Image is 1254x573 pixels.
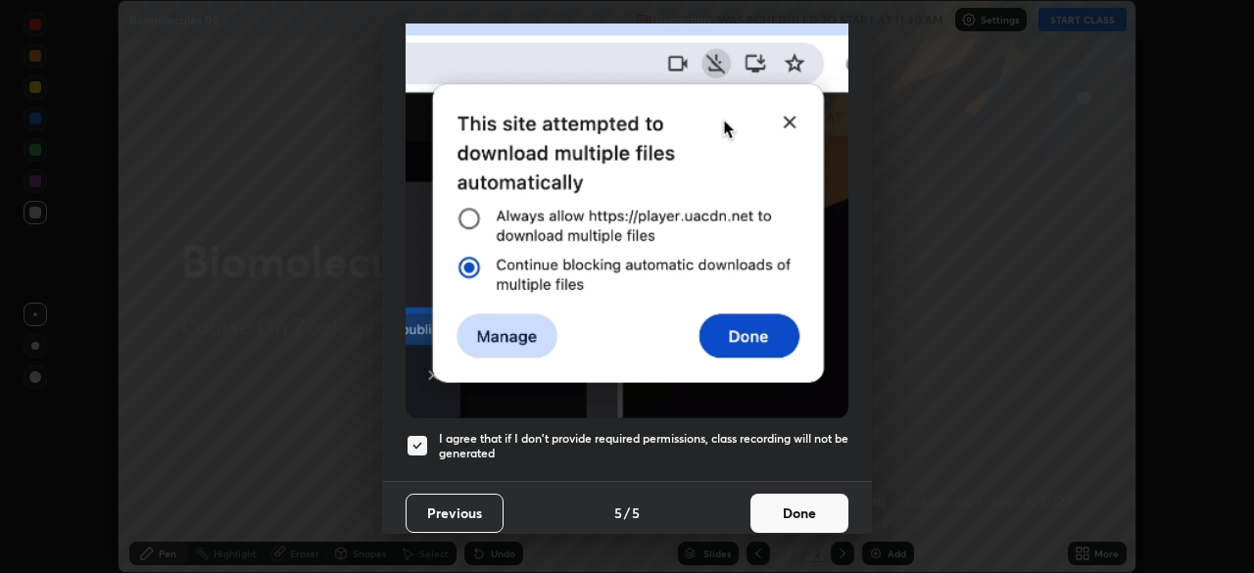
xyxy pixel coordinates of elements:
h4: 5 [632,502,640,523]
button: Previous [406,494,504,533]
h5: I agree that if I don't provide required permissions, class recording will not be generated [439,431,848,461]
button: Done [750,494,848,533]
h4: / [624,502,630,523]
h4: 5 [614,502,622,523]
